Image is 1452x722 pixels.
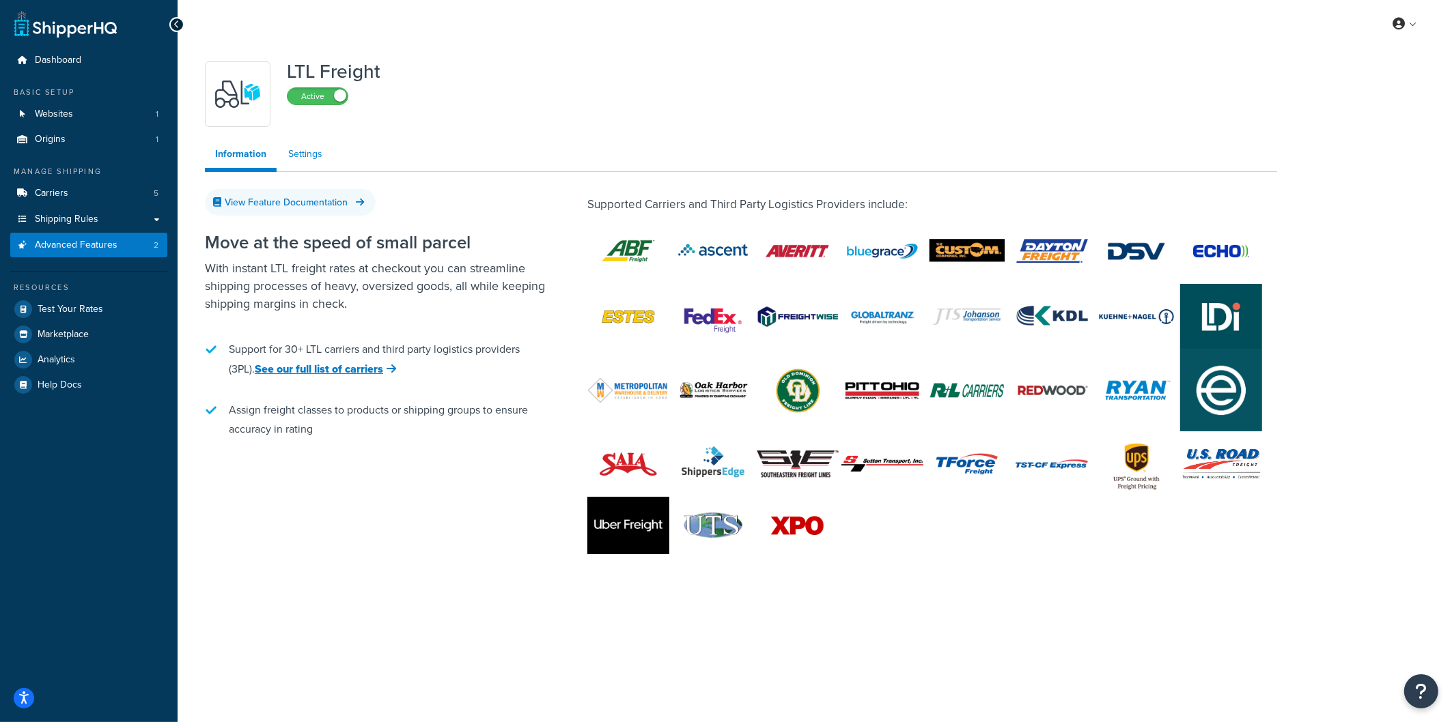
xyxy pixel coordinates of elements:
[205,259,546,313] p: With instant LTL freight rates at checkout you can streamline shipping processes of heavy, oversi...
[672,358,754,423] img: Oak Harbor Freight
[1095,288,1177,345] img: Kuehne+Nagel LTL+
[757,362,839,419] img: Old Dominion®
[38,329,89,341] span: Marketplace
[672,222,754,279] img: Ascent Freight
[757,497,839,554] img: XPO Logistics®
[926,431,1008,497] img: TForce Freight
[38,379,82,391] span: Help Docs
[1011,431,1093,497] img: TST-CF Express Freight™
[10,373,167,397] a: Help Docs
[672,510,754,541] img: UTS
[288,88,348,104] label: Active
[35,134,66,145] span: Origins
[10,282,167,293] div: Resources
[1180,448,1262,480] img: US Road
[35,214,98,225] span: Shipping Rules
[10,102,167,127] a: Websites1
[1180,222,1262,280] img: Echo® Global Logistics
[205,189,376,216] a: View Feature Documentation
[154,240,158,251] span: 2
[1011,288,1093,345] img: KDL
[278,141,333,168] a: Settings
[156,109,158,120] span: 1
[587,199,1277,212] h5: Supported Carriers and Third Party Logistics Providers include:
[841,284,923,349] img: GlobalTranz Freight
[10,87,167,98] div: Basic Setup
[38,354,75,366] span: Analytics
[587,377,669,403] img: Metropolitan Warehouse & Delivery
[10,347,167,372] a: Analytics
[38,304,103,315] span: Test Your Rates
[10,181,167,206] li: Carriers
[841,362,923,419] img: Pitt Ohio
[154,188,158,199] span: 5
[1011,222,1093,280] img: Dayton Freight™
[1011,362,1093,419] img: Redwood Logistics
[587,222,669,280] img: ABF Freight™
[35,188,68,199] span: Carriers
[587,497,669,554] img: Uber Freight (Transplace)
[841,218,923,284] img: BlueGrace Freight
[10,322,167,347] a: Marketplace
[156,134,158,145] span: 1
[287,61,380,82] h1: LTL Freight
[205,333,546,386] li: Support for 30+ LTL carriers and third party logistics providers (3PL).
[10,48,167,73] a: Dashboard
[587,431,669,497] img: SAIA
[757,222,839,280] img: Averitt Freight
[1404,674,1438,708] button: Open Resource Center
[10,127,167,152] li: Origins
[1095,358,1177,423] img: Ryan Transportation Freight
[926,222,1008,280] img: Custom Co Freight
[35,109,73,120] span: Websites
[205,233,546,252] h2: Move at the speed of small parcel
[10,297,167,321] a: Test Your Rates
[10,102,167,127] li: Websites
[1180,349,1262,431] img: Evans Transportation
[926,362,1008,419] img: R+L®
[10,233,167,258] li: Advanced Features
[10,166,167,177] div: Manage Shipping
[757,450,839,478] img: Southeastern Freight Lines
[35,55,81,66] span: Dashboard
[10,207,167,232] a: Shipping Rules
[255,361,396,377] a: See our full list of carriers
[10,127,167,152] a: Origins1
[205,141,277,172] a: Information
[1095,222,1177,280] img: DSV Freight
[35,240,117,251] span: Advanced Features
[214,70,262,118] img: y79ZsPf0fXUFUhFXDzUgf+ktZg5F2+ohG75+v3d2s1D9TjoU8PiyCIluIjV41seZevKCRuEjTPPOKHJsQcmKCXGdfprl3L4q7...
[757,306,839,328] img: Freightwise
[672,431,754,497] img: ShippersEdge Freight
[587,288,669,345] img: Estes®
[10,233,167,258] a: Advanced Features2
[10,181,167,206] a: Carriers5
[841,456,923,471] img: Sutton Transport Inc.
[1095,435,1177,493] img: UPS® Ground with Freight Pricing
[1180,284,1262,349] img: Ship LDI Freight
[205,394,546,446] li: Assign freight classes to products or shipping groups to ensure accuracy in rating
[926,284,1008,349] img: JTS Freight
[672,288,754,345] img: FedEx Freight®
